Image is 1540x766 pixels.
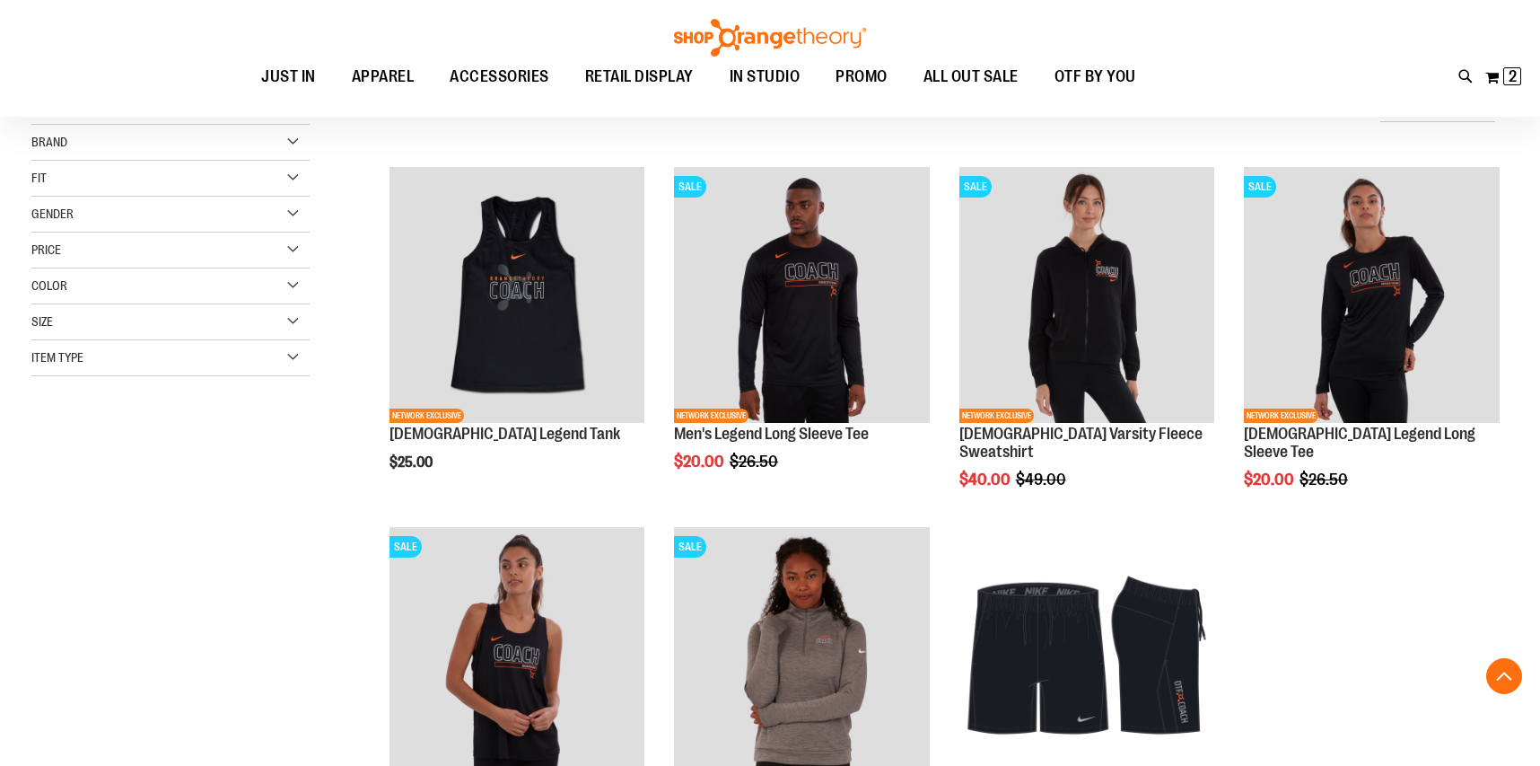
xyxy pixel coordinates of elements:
a: [DEMOGRAPHIC_DATA] Legend Tank [389,425,620,443]
span: $40.00 [959,471,1013,489]
img: OTF Ladies Coach FA22 Varsity Fleece Full Zip - Black primary image [959,167,1215,423]
span: SALE [1244,176,1276,198]
span: Item Type [31,350,83,365]
button: Back To Top [1486,658,1522,694]
span: RETAIL DISPLAY [585,57,694,97]
span: $20.00 [674,453,727,471]
span: Gender [31,207,74,221]
span: Color [31,278,67,293]
a: Men's Legend Long Sleeve Tee [674,425,869,443]
span: $25.00 [389,454,435,471]
a: OTF Ladies Coach FA22 Varsity Fleece Full Zip - Black primary imageSALENETWORK EXCLUSIVE [959,167,1215,426]
a: [DEMOGRAPHIC_DATA] Varsity Fleece Sweatshirt [959,425,1203,461]
span: NETWORK EXCLUSIVE [1244,409,1318,423]
img: OTF Ladies Coach FA23 Legend Tank - Black primary image [389,167,645,423]
div: product [950,158,1224,533]
span: NETWORK EXCLUSIVE [389,409,464,423]
img: Shop Orangetheory [671,19,869,57]
span: OTF BY YOU [1054,57,1136,97]
span: $49.00 [1016,471,1069,489]
img: OTF Mens Coach FA22 Legend 2.0 LS Tee - Black primary image [674,167,930,423]
div: product [381,158,654,516]
span: JUST IN [261,57,316,97]
span: ALL OUT SALE [923,57,1019,97]
span: SALE [959,176,992,198]
span: 2 [1509,67,1517,85]
span: Price [31,242,61,257]
span: SALE [674,176,706,198]
span: $26.50 [730,453,781,471]
span: NETWORK EXCLUSIVE [674,409,748,423]
span: SALE [389,536,422,558]
span: IN STUDIO [730,57,801,97]
div: product [1235,158,1509,533]
span: $26.50 [1299,471,1351,489]
span: APPAREL [352,57,415,97]
img: OTF Ladies Coach FA22 Legend LS Tee - Black primary image [1244,167,1500,423]
div: product [665,158,939,516]
span: ACCESSORIES [450,57,549,97]
span: Size [31,314,53,329]
span: SALE [674,536,706,558]
a: [DEMOGRAPHIC_DATA] Legend Long Sleeve Tee [1244,425,1475,461]
span: Fit [31,171,47,185]
a: OTF Mens Coach FA22 Legend 2.0 LS Tee - Black primary imageSALENETWORK EXCLUSIVE [674,167,930,426]
a: OTF Ladies Coach FA22 Legend LS Tee - Black primary imageSALENETWORK EXCLUSIVE [1244,167,1500,426]
a: OTF Ladies Coach FA23 Legend Tank - Black primary imageNETWORK EXCLUSIVE [389,167,645,426]
span: NETWORK EXCLUSIVE [959,409,1034,423]
span: Brand [31,135,67,149]
span: $20.00 [1244,471,1297,489]
span: PROMO [836,57,888,97]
